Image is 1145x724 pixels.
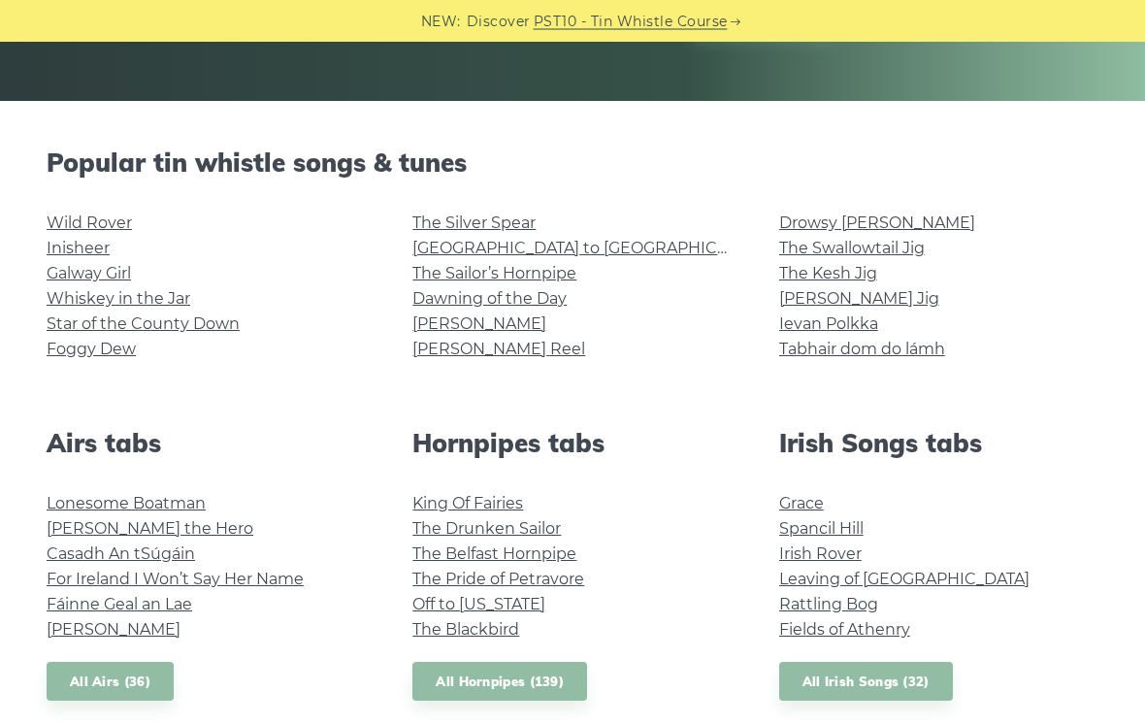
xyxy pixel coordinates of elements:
h2: Popular tin whistle songs & tunes [47,148,1098,179]
a: Casadh An tSúgáin [47,545,195,564]
a: Leaving of [GEOGRAPHIC_DATA] [779,571,1030,589]
h2: Airs tabs [47,429,366,459]
a: Spancil Hill [779,520,864,539]
a: All Irish Songs (32) [779,663,953,703]
a: The Swallowtail Jig [779,240,925,258]
a: PST10 - Tin Whistle Course [534,11,728,33]
a: Fields of Athenry [779,621,910,640]
a: Dawning of the Day [412,290,567,309]
h2: Hornpipes tabs [412,429,732,459]
a: Galway Girl [47,265,131,283]
a: Grace [779,495,824,513]
a: Tabhair dom do lámh [779,341,945,359]
a: Lonesome Boatman [47,495,206,513]
a: Irish Rover [779,545,862,564]
a: [PERSON_NAME] [412,315,546,334]
a: The Silver Spear [412,214,536,233]
span: NEW: [421,11,461,33]
a: The Belfast Hornpipe [412,545,576,564]
a: [PERSON_NAME] Jig [779,290,939,309]
a: The Sailor’s Hornpipe [412,265,576,283]
a: Wild Rover [47,214,132,233]
a: The Kesh Jig [779,265,877,283]
a: Inisheer [47,240,110,258]
a: [PERSON_NAME] the Hero [47,520,253,539]
a: Drowsy [PERSON_NAME] [779,214,975,233]
a: All Airs (36) [47,663,174,703]
a: [PERSON_NAME] [47,621,180,640]
a: Foggy Dew [47,341,136,359]
a: Fáinne Geal an Lae [47,596,192,614]
a: The Pride of Petravore [412,571,584,589]
a: [PERSON_NAME] Reel [412,341,585,359]
a: Off to [US_STATE] [412,596,545,614]
a: For Ireland I Won’t Say Her Name [47,571,304,589]
a: All Hornpipes (139) [412,663,587,703]
a: The Drunken Sailor [412,520,561,539]
a: The Blackbird [412,621,519,640]
a: [GEOGRAPHIC_DATA] to [GEOGRAPHIC_DATA] [412,240,770,258]
span: Discover [467,11,531,33]
a: Whiskey in the Jar [47,290,190,309]
a: Rattling Bog [779,596,878,614]
h2: Irish Songs tabs [779,429,1098,459]
a: Star of the County Down [47,315,240,334]
a: Ievan Polkka [779,315,878,334]
a: King Of Fairies [412,495,523,513]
